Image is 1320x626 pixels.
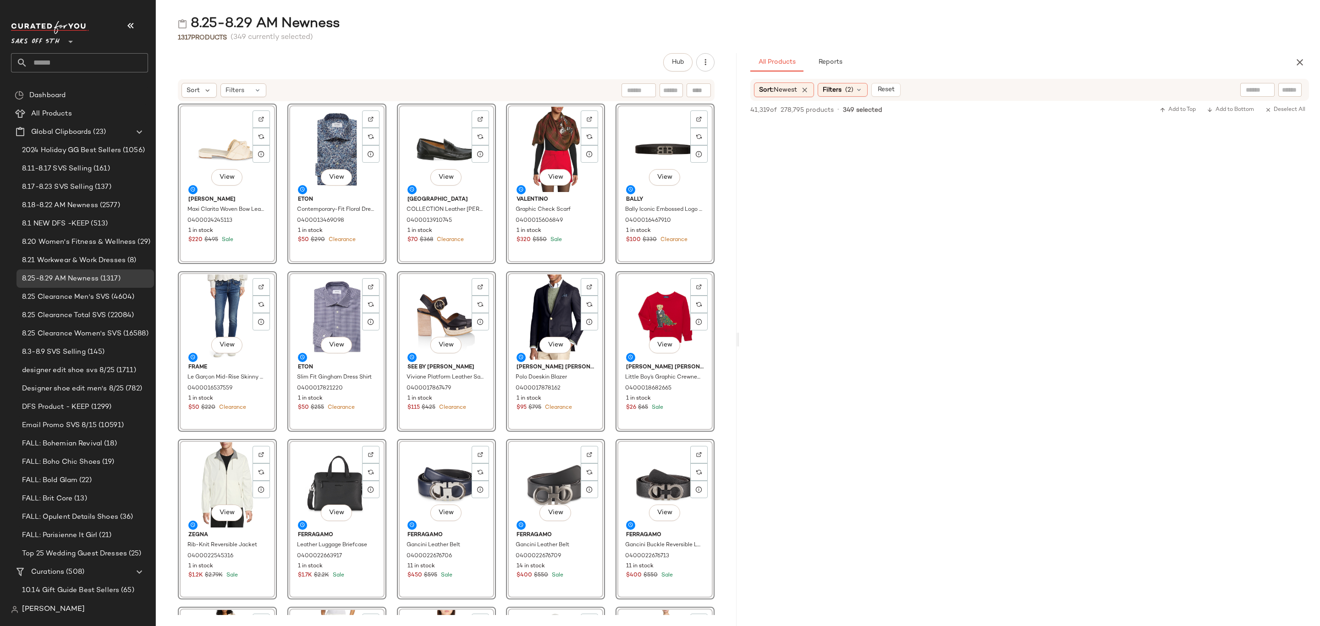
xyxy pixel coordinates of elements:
img: svg%3e [258,469,264,475]
span: 0400022676706 [407,552,452,560]
span: 8.21 Workwear & Work Dresses [22,255,126,266]
img: 0400017878162 [509,275,602,360]
span: Viviane Platform Leather Sandals [407,373,484,382]
span: Saks OFF 5TH [11,31,60,48]
img: svg%3e [696,302,702,307]
span: FALL: Boho Chic Shoes [22,457,100,467]
img: svg%3e [178,19,187,28]
span: Slim Fit Gingham Dress Shirt [297,373,372,382]
img: svg%3e [258,452,264,457]
img: 0400016537559_AZURE [181,275,274,360]
span: 41,319 of [750,105,777,115]
span: (22084) [106,310,134,321]
span: View [657,174,672,181]
img: svg%3e [478,469,483,475]
span: (8) [126,255,136,266]
span: (13) [72,494,87,504]
img: svg%3e [696,116,702,122]
span: All Products [31,109,72,119]
span: (29) [136,237,150,247]
span: Graphic Check Scarf [516,206,571,214]
img: svg%3e [478,134,483,139]
img: svg%3e [587,469,592,475]
img: svg%3e [15,91,24,100]
span: Reset [877,86,894,93]
img: svg%3e [368,469,374,475]
img: svg%3e [478,116,483,122]
button: View [649,337,680,353]
span: Add to Top [1160,107,1196,113]
span: View [547,341,563,349]
span: View [438,341,454,349]
span: 0400016537559 [187,384,232,393]
button: Reset [871,83,901,97]
img: 0400017821220 [291,275,383,360]
span: (1056) [121,145,145,156]
span: • [837,106,839,114]
img: 0400022676713_BLACKBROWN [619,442,711,527]
span: 0400022663917 [297,552,342,560]
img: svg%3e [478,452,483,457]
span: FALL: Parisienne It Girl [22,530,97,541]
span: 0400016467910 [625,217,671,225]
button: View [321,169,352,186]
span: View [657,341,672,349]
img: svg%3e [696,284,702,290]
span: Sort: [759,85,797,95]
img: svg%3e [587,134,592,139]
img: 0400016467910_BLACK [619,107,711,192]
span: Designer shoe edit men's 8/25 [22,384,124,394]
img: 0400017867479_BLACK [400,275,493,360]
span: (1317) [99,274,121,284]
span: View [438,509,454,516]
span: Gancini Buckle Reversible Leather Belt [625,541,703,549]
span: (22) [77,475,92,486]
img: 0400015606849_REDBROWNPLAID [509,107,602,192]
span: Gancini Leather Belt [516,541,569,549]
button: View [649,505,680,521]
button: Add to Bottom [1203,104,1258,115]
span: View [547,174,563,181]
img: svg%3e [368,302,374,307]
span: 0400013469098 [297,217,344,225]
span: 8.25 Clearance Total SVS [22,310,106,321]
span: Sort [187,86,200,95]
span: View [219,341,235,349]
span: FALL: Bohemian Revival [22,439,102,449]
span: (16588) [121,329,148,339]
span: 0400017821220 [297,384,343,393]
button: View [321,505,352,521]
img: 0400013469098_BLUE [291,107,383,192]
span: 8.25-8.29 AM Newness [22,274,99,284]
span: FALL: Bold Glam [22,475,77,486]
span: FALL: Opulent Details Shoes [22,512,118,522]
img: svg%3e [696,134,702,139]
img: svg%3e [696,452,702,457]
span: Curations [31,567,64,577]
img: svg%3e [478,302,483,307]
span: (36) [118,512,133,522]
span: 1317 [178,34,191,41]
img: svg%3e [696,469,702,475]
img: svg%3e [258,284,264,290]
button: Deselect All [1261,104,1309,115]
img: svg%3e [368,116,374,122]
span: 8.18-8.22 AM Newness [22,200,98,211]
span: (2) [845,85,853,95]
img: 0400022676709_BLACKBROWN [509,442,602,527]
span: 0400017878162 [516,384,561,393]
img: 0400018682665 [619,275,711,360]
span: 8.3-8.9 SVS Selling [22,347,86,357]
button: View [430,337,462,353]
span: designer edit shoe svs 8/25 [22,365,115,376]
span: Gancini Leather Belt [407,541,460,549]
img: svg%3e [587,284,592,290]
span: Newest [774,87,797,93]
button: View [430,505,462,521]
span: (508) [64,567,84,577]
button: View [211,337,242,353]
button: View [430,169,462,186]
span: Rib-Knit Reversible Jacket [187,541,257,549]
button: View [211,169,242,186]
span: View [547,509,563,516]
